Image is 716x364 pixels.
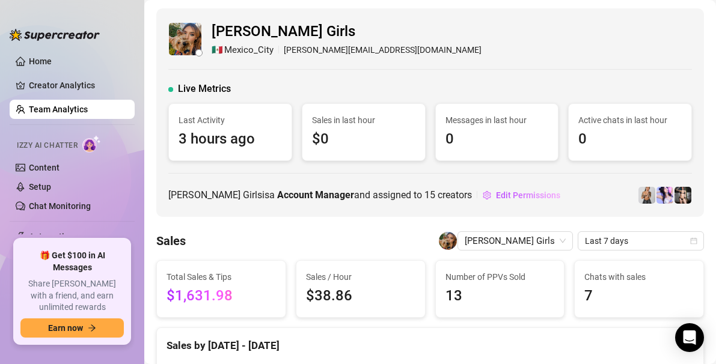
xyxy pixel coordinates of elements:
button: Earn nowarrow-right [20,318,124,338]
span: Active chats in last hour [578,114,682,127]
img: BernadetteTur [638,187,655,204]
span: $0 [312,128,415,151]
span: Earn now [48,323,83,333]
span: Share [PERSON_NAME] with a friend, and earn unlimited rewards [20,278,124,314]
span: Number of PPVs Sold [445,270,555,284]
span: Edit Permissions [496,190,560,200]
img: Brenda Bash Girls [169,23,201,55]
a: Home [29,56,52,66]
span: $38.86 [306,285,415,308]
span: 3 hours ago [179,128,282,151]
span: Live Metrics [178,82,231,96]
div: Sales by [DATE] - [DATE] [167,328,694,354]
span: 13 [445,285,555,308]
span: arrow-right [88,324,96,332]
span: Chats with sales [584,270,694,284]
div: Open Intercom Messenger [675,323,704,352]
div: [PERSON_NAME][EMAIL_ADDRESS][DOMAIN_NAME] [212,43,482,58]
a: Chat Monitoring [29,201,91,211]
h4: Sales [156,232,186,249]
span: $1,631.98 [167,285,276,308]
span: Last Activity [179,114,282,127]
span: 7 [584,285,694,308]
img: Brenda Bash Girls [439,232,457,250]
span: Sales / Hour [306,270,415,284]
span: 15 [424,189,435,201]
span: Sales in last hour [312,114,415,127]
span: Automations [29,227,114,246]
span: [PERSON_NAME] Girls is a and assigned to creators [168,187,472,202]
img: Ary [656,187,673,204]
button: Edit Permissions [482,186,561,205]
a: Team Analytics [29,105,88,114]
span: Izzy AI Chatter [17,140,78,151]
span: 0 [445,128,549,151]
span: [PERSON_NAME] Girls [212,20,482,43]
span: calendar [690,237,697,244]
span: Total Sales & Tips [167,270,276,284]
img: AI Chatter [82,135,101,153]
span: Mexico_City [224,43,274,58]
img: Bonnie [675,187,691,204]
span: 0 [578,128,682,151]
span: setting [483,191,491,199]
span: Messages in last hour [445,114,549,127]
span: Brenda Bash Girls [465,232,566,250]
span: 🎁 Get $100 in AI Messages [20,250,124,273]
span: thunderbolt [16,232,25,241]
a: Content [29,163,60,172]
span: Last 7 days [585,232,697,250]
a: Setup [29,182,51,192]
a: Creator Analytics [29,76,125,95]
img: logo-BBDzfeDw.svg [10,29,100,41]
b: Account Manager [277,189,354,201]
span: 🇲🇽 [212,43,223,58]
